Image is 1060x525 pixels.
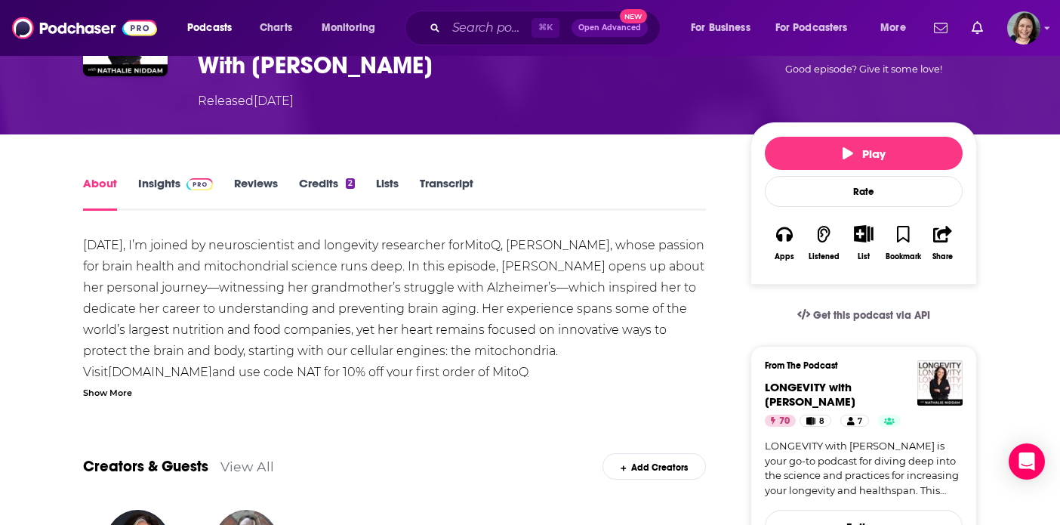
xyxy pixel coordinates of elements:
img: Podchaser Pro [186,178,213,190]
a: Transcript [420,176,473,211]
h3: From The Podcast [765,360,951,371]
button: Open AdvancedNew [572,19,648,37]
span: For Business [691,17,750,39]
span: More [880,17,906,39]
span: Monitoring [322,17,375,39]
span: ⌘ K [532,18,559,38]
button: open menu [311,16,395,40]
a: 7 [840,415,869,427]
span: Good episode? Give it some love! [785,63,942,75]
a: Show notifications dropdown [966,15,989,41]
div: Rate [765,176,963,207]
div: Open Intercom Messenger [1009,443,1045,480]
a: LONGEVITY with [PERSON_NAME] is your go-to podcast for diving deep into the science and practices... [765,439,963,498]
span: Play [843,147,886,161]
img: LONGEVITY with Nathalie Niddam [917,360,963,406]
a: Credits2 [299,176,355,211]
span: 70 [779,414,790,429]
button: Show profile menu [1007,11,1040,45]
span: New [620,9,647,23]
span: For Podcasters [775,17,848,39]
span: 7 [858,414,862,429]
button: Apps [765,215,804,270]
div: Bookmark [886,252,921,261]
div: Show More ButtonList [844,215,883,270]
button: open menu [870,16,925,40]
button: Show More Button [848,225,879,242]
a: [DOMAIN_NAME] [108,365,212,379]
span: Get this podcast via API [813,309,930,322]
span: Podcasts [187,17,232,39]
span: Charts [260,17,292,39]
span: 8 [819,414,824,429]
div: Released [DATE] [198,92,294,110]
button: open menu [177,16,251,40]
a: 70 [765,415,796,427]
span: Open Advanced [578,24,641,32]
a: Show notifications dropdown [928,15,954,41]
input: Search podcasts, credits, & more... [446,16,532,40]
button: Share [923,215,963,270]
a: LONGEVITY with Nathalie Niddam [765,380,855,409]
span: Logged in as micglogovac [1007,11,1040,45]
span: LONGEVITY with [PERSON_NAME] [765,380,855,409]
a: Get this podcast via API [785,297,942,334]
button: Bookmark [883,215,923,270]
button: Play [765,137,963,170]
a: 8 [800,415,831,427]
button: Listened [804,215,843,270]
button: open menu [766,16,870,40]
div: Listened [809,252,840,261]
a: About [83,176,117,211]
div: Share [932,252,953,261]
a: Creators & Guests [83,457,208,476]
a: Lists [376,176,399,211]
a: View All [220,459,274,474]
div: Add Creators [602,453,706,480]
a: InsightsPodchaser Pro [138,176,213,211]
img: Podchaser - Follow, Share and Rate Podcasts [12,14,157,42]
a: Reviews [234,176,278,211]
div: Search podcasts, credits, & more... [419,11,675,45]
div: Apps [775,252,794,261]
button: open menu [680,16,769,40]
div: 2 [346,178,355,189]
div: List [858,252,870,261]
a: MitoQ [464,238,501,252]
img: User Profile [1007,11,1040,45]
a: Charts [250,16,301,40]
